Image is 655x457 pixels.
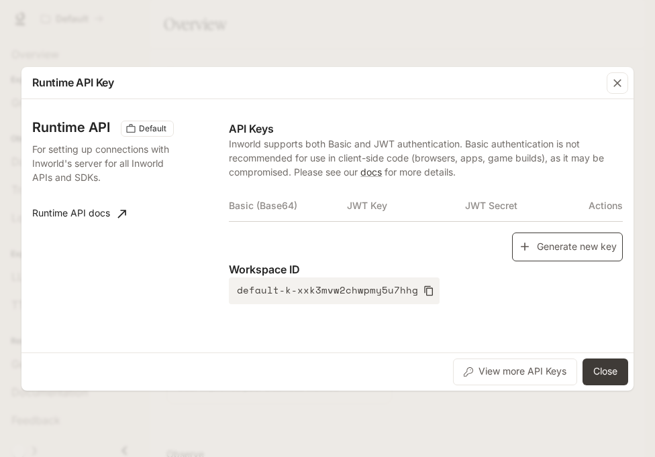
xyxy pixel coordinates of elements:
th: JWT Key [347,190,465,222]
button: View more API Keys [453,358,577,385]
p: Runtime API Key [32,74,114,90]
div: These keys will apply to your current workspace only [121,121,174,137]
p: Inworld supports both Basic and JWT authentication. Basic authentication is not recommended for u... [229,137,623,179]
button: Generate new key [512,233,623,261]
a: docs [360,166,382,178]
p: For setting up connections with Inworld's server for all Inworld APIs and SDKs. [32,142,172,184]
button: default-k-xxk3mvw2chwpmy5u7hhg [229,277,440,304]
span: Default [134,123,172,135]
th: Basic (Base64) [229,190,347,222]
p: API Keys [229,121,623,137]
th: JWT Secret [465,190,583,222]
a: Runtime API docs [27,200,132,227]
h3: Runtime API [32,121,110,134]
p: Workspace ID [229,261,623,277]
button: Close [583,358,628,385]
th: Actions [583,190,623,222]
